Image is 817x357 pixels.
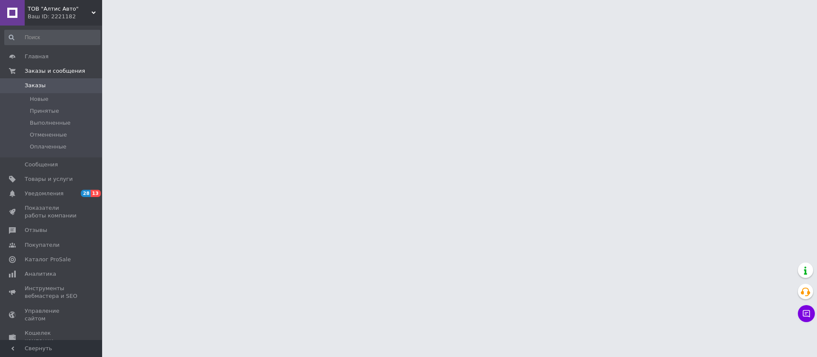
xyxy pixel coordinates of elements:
span: Сообщения [25,161,58,169]
span: Принятые [30,107,59,115]
span: Управление сайтом [25,307,79,323]
span: Кошелек компании [25,329,79,345]
span: 13 [91,190,100,197]
input: Поиск [4,30,100,45]
span: Отзывы [25,226,47,234]
span: Отмененные [30,131,67,139]
span: Показатели работы компании [25,204,79,220]
span: Выполненные [30,119,71,127]
span: Оплаченные [30,143,66,151]
span: Уведомления [25,190,63,197]
span: Новые [30,95,49,103]
span: Аналитика [25,270,56,278]
span: Заказы и сообщения [25,67,85,75]
span: Покупатели [25,241,60,249]
span: Каталог ProSale [25,256,71,263]
span: 28 [81,190,91,197]
span: Инструменты вебмастера и SEO [25,285,79,300]
button: Чат с покупателем [798,305,815,322]
span: Товары и услуги [25,175,73,183]
div: Ваш ID: 2221182 [28,13,102,20]
span: ТОВ "Алтис Авто" [28,5,91,13]
span: Главная [25,53,49,60]
span: Заказы [25,82,46,89]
